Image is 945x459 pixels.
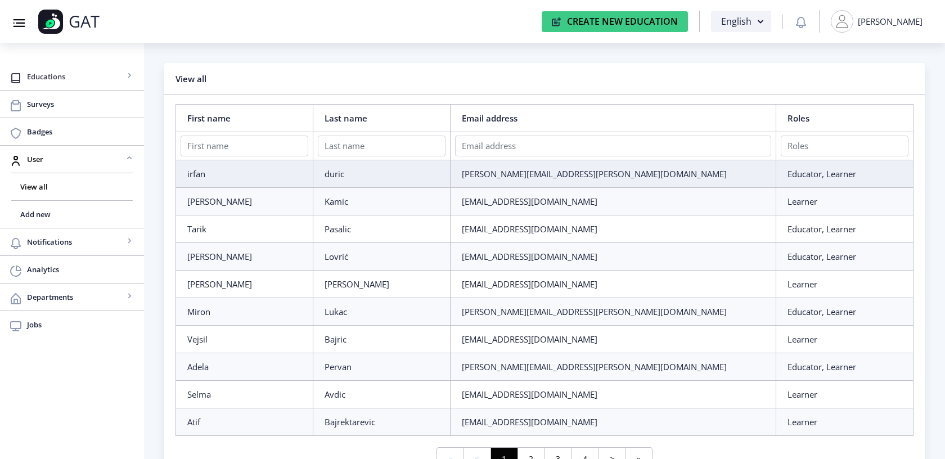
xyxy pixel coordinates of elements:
span: User [27,152,124,166]
input: First name [181,136,308,156]
img: create-new-education-icon.svg [552,17,561,26]
div: Selma [187,389,301,400]
div: [EMAIL_ADDRESS][DOMAIN_NAME] [462,251,764,262]
a: Add new [11,201,133,228]
span: Departments [27,290,124,304]
span: Analytics [27,263,135,276]
button: English [711,11,771,32]
div: Avdic [325,389,439,400]
div: Atif [187,416,301,427]
span: Educations [27,70,124,83]
span: Jobs [27,318,135,331]
div: Lovrić [325,251,439,262]
div: Kamic [325,196,439,207]
div: [PERSON_NAME] [858,16,922,27]
div: [EMAIL_ADDRESS][DOMAIN_NAME] [462,278,764,290]
div: Bajrektarevic [325,416,439,427]
div: [PERSON_NAME] [187,251,301,262]
a: Roles [787,112,809,124]
a: Last name [325,112,367,124]
div: [EMAIL_ADDRESS][DOMAIN_NAME] [462,334,764,345]
div: Adela [187,361,301,372]
div: [EMAIL_ADDRESS][DOMAIN_NAME] [462,416,764,427]
div: Educator, Learner [787,361,902,372]
a: GAT [38,10,171,34]
div: [PERSON_NAME] [187,278,301,290]
div: Educator, Learner [787,168,902,179]
div: Learner [787,416,902,427]
a: First name [187,112,231,124]
div: [PERSON_NAME][EMAIL_ADDRESS][PERSON_NAME][DOMAIN_NAME] [462,361,764,372]
div: Educator, Learner [787,223,902,235]
input: Roles [781,136,908,156]
span: Surveys [27,97,135,111]
div: Educator, Learner [787,306,902,317]
div: irfan [187,168,301,179]
span: Add new [20,208,124,221]
div: Learner [787,196,902,207]
div: Educator, Learner [787,251,902,262]
div: Lukac [325,306,439,317]
div: Learner [787,389,902,400]
input: Last name [318,136,445,156]
span: Badges [27,125,135,138]
nb-card-header: View all [164,63,925,95]
div: Bajric [325,334,439,345]
div: Vejsil [187,334,301,345]
div: Tarik [187,223,301,235]
div: duric [325,168,439,179]
button: Create New Education [542,11,688,32]
input: Email address [455,136,771,156]
span: Notifications [27,235,124,249]
div: Learner [787,334,902,345]
a: Email address [462,112,517,124]
p: GAT [69,16,100,27]
div: [PERSON_NAME] [325,278,439,290]
div: Learner [787,278,902,290]
div: [EMAIL_ADDRESS][DOMAIN_NAME] [462,389,764,400]
div: [PERSON_NAME][EMAIL_ADDRESS][PERSON_NAME][DOMAIN_NAME] [462,306,764,317]
div: [EMAIL_ADDRESS][DOMAIN_NAME] [462,223,764,235]
a: View all [11,173,133,200]
div: [PERSON_NAME] [187,196,301,207]
span: View all [20,180,124,193]
div: Miron [187,306,301,317]
div: Pasalic [325,223,439,235]
div: [EMAIL_ADDRESS][DOMAIN_NAME] [462,196,764,207]
div: Pervan [325,361,439,372]
div: [PERSON_NAME][EMAIL_ADDRESS][PERSON_NAME][DOMAIN_NAME] [462,168,764,179]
